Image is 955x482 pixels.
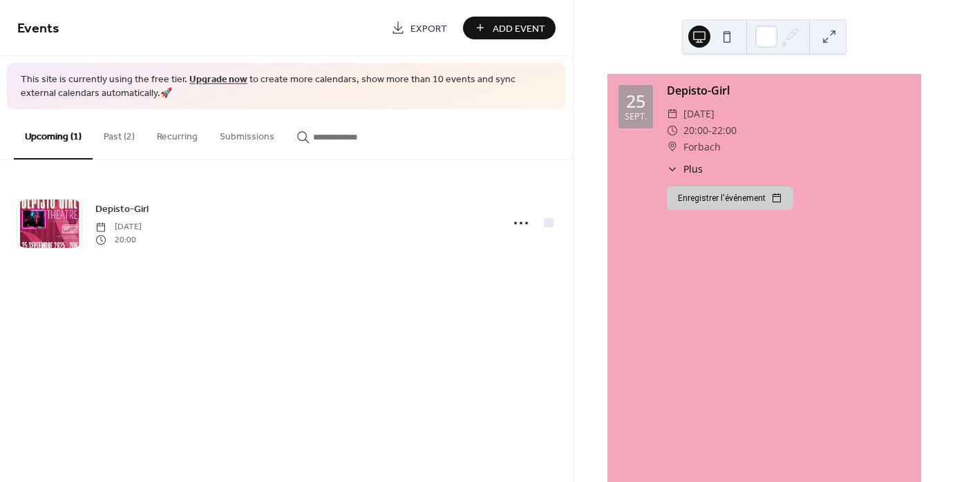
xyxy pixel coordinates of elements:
div: Depisto-Girl [667,82,910,99]
div: ​ [667,122,678,139]
span: 22:00 [712,122,737,139]
span: 20:00 [95,233,142,246]
a: Depisto-Girl [95,201,149,217]
button: Enregistrer l'événement [667,186,793,210]
button: Past (2) [93,109,146,158]
div: 25 [626,93,645,110]
div: sept. [625,113,647,122]
button: ​Plus [667,162,703,176]
div: ​ [667,139,678,155]
span: Forbach [683,139,721,155]
button: Submissions [209,109,285,158]
a: Upgrade now [189,70,247,89]
div: ​ [667,162,678,176]
span: [DATE] [683,106,715,122]
span: Events [17,15,59,42]
span: This site is currently using the free tier. to create more calendars, show more than 10 events an... [21,73,552,100]
div: ​ [667,106,678,122]
span: Plus [683,162,703,176]
span: - [708,122,712,139]
button: Add Event [463,17,556,39]
span: Export [410,21,447,36]
span: 20:00 [683,122,708,139]
span: [DATE] [95,221,142,233]
button: Upcoming (1) [14,109,93,160]
span: Add Event [493,21,545,36]
a: Export [381,17,457,39]
button: Recurring [146,109,209,158]
span: Depisto-Girl [95,202,149,217]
